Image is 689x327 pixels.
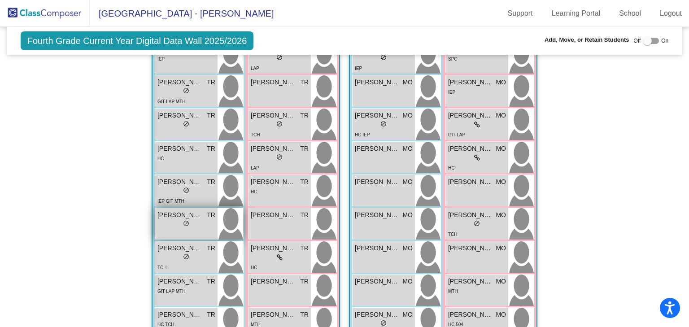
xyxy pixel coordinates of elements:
span: [PERSON_NAME] [251,310,296,319]
span: do_not_disturb_alt [380,54,387,61]
span: IEP [157,57,165,61]
a: School [612,6,648,21]
span: [PERSON_NAME] [355,144,400,153]
span: do_not_disturb_alt [183,121,189,127]
span: MO [402,210,413,220]
span: [PERSON_NAME] [355,210,400,220]
a: Logout [653,6,689,21]
span: TR [207,144,215,153]
span: GIT LAP MTH [157,99,185,104]
span: MO [402,310,413,319]
span: Add, Move, or Retain Students [545,35,629,44]
span: TR [300,144,309,153]
span: HC [448,166,454,170]
span: MO [496,144,506,153]
span: TCH [448,232,458,237]
span: TR [300,244,309,253]
span: [PERSON_NAME] [157,210,202,220]
span: MO [496,244,506,253]
span: TR [207,277,215,286]
span: [PERSON_NAME] [355,111,400,120]
span: TR [207,310,215,319]
span: TR [300,210,309,220]
span: [PERSON_NAME] [251,111,296,120]
span: IEP [355,66,362,71]
span: TR [300,310,309,319]
a: Support [501,6,540,21]
span: [PERSON_NAME] [355,177,400,187]
span: TR [207,78,215,87]
span: HC 504 [448,322,463,327]
span: HC IEP [355,132,370,137]
span: GIT LAP [448,132,465,137]
span: [PERSON_NAME] [448,111,493,120]
span: [PERSON_NAME] [448,144,493,153]
span: do_not_disturb_alt [276,54,283,61]
span: [PERSON_NAME] [448,78,493,87]
span: MO [402,78,413,87]
span: [PERSON_NAME] [157,310,202,319]
span: HC [157,156,164,161]
span: [PERSON_NAME] [448,277,493,286]
span: do_not_disturb_alt [183,87,189,94]
span: [PERSON_NAME] [251,78,296,87]
span: TR [207,177,215,187]
span: TR [300,277,309,286]
span: [PERSON_NAME] [251,277,296,286]
span: do_not_disturb_alt [183,253,189,260]
span: [PERSON_NAME] [448,310,493,319]
span: MO [402,111,413,120]
span: Off [633,37,641,45]
span: Fourth Grade Current Year Digital Data Wall 2025/2026 [21,31,254,50]
span: do_not_disturb_alt [276,121,283,127]
span: MO [496,78,506,87]
span: SPC [448,57,458,61]
span: MO [496,210,506,220]
span: do_not_disturb_alt [183,220,189,227]
span: TCH [157,265,167,270]
span: MTH [251,322,261,327]
span: MO [496,277,506,286]
span: LAP [251,66,259,71]
span: HC [251,265,257,270]
span: TR [207,210,215,220]
span: [PERSON_NAME] [157,244,202,253]
span: MO [402,177,413,187]
span: [PERSON_NAME] [448,177,493,187]
span: [PERSON_NAME] [PERSON_NAME] [157,78,202,87]
span: do_not_disturb_alt [380,121,387,127]
span: IEP [448,90,455,95]
span: [PERSON_NAME] [157,277,202,286]
span: On [661,37,668,45]
span: do_not_disturb_alt [183,187,189,193]
span: LAP [251,166,259,170]
span: MO [496,111,506,120]
span: [GEOGRAPHIC_DATA] - [PERSON_NAME] [90,6,274,21]
span: TR [300,177,309,187]
span: MO [496,310,506,319]
span: do_not_disturb_alt [474,220,480,227]
span: TR [207,244,215,253]
span: [PERSON_NAME] [448,244,493,253]
span: [PERSON_NAME] [251,210,296,220]
span: TR [300,78,309,87]
span: [PERSON_NAME] [251,144,296,153]
a: Learning Portal [545,6,608,21]
span: [PERSON_NAME] [251,244,296,253]
span: HC [251,189,257,194]
span: TCH [251,132,260,137]
span: [PERSON_NAME] [355,78,400,87]
span: HC TCH [157,322,174,327]
span: MO [496,177,506,187]
span: [PERSON_NAME] [157,144,202,153]
span: [PERSON_NAME] [355,244,400,253]
span: [PERSON_NAME] [251,177,296,187]
span: MO [402,244,413,253]
span: GIT LAP MTH [157,289,185,294]
span: [PERSON_NAME] [157,177,202,187]
span: MO [402,277,413,286]
span: do_not_disturb_alt [276,154,283,160]
span: TR [207,111,215,120]
span: [PERSON_NAME] [355,277,400,286]
span: [PERSON_NAME] [157,111,202,120]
